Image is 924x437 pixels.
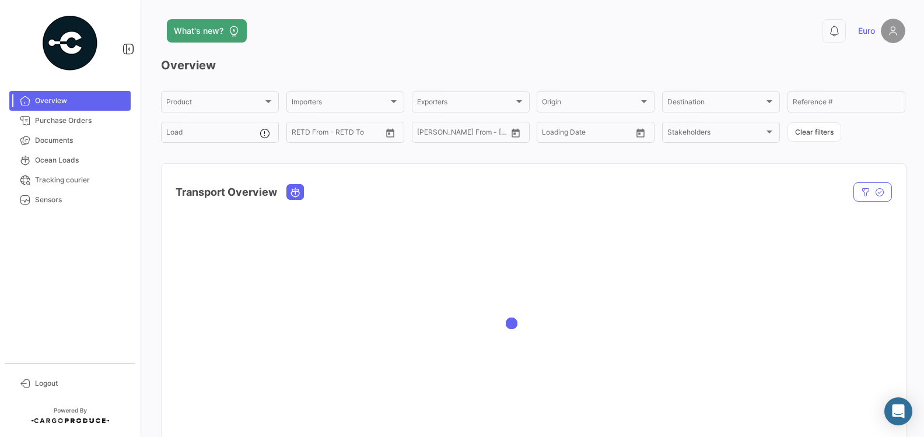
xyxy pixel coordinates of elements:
[417,100,514,108] span: Exporters
[9,131,131,150] a: Documents
[316,130,359,138] input: To
[35,378,126,389] span: Logout
[35,115,126,126] span: Purchase Orders
[442,130,484,138] input: To
[292,130,308,138] input: From
[381,124,399,142] button: Open calendar
[667,130,764,138] span: Stakeholders
[35,135,126,146] span: Documents
[507,124,524,142] button: Open calendar
[566,130,609,138] input: To
[667,100,764,108] span: Destination
[884,397,912,425] div: Abrir Intercom Messenger
[9,170,131,190] a: Tracking courier
[35,175,126,185] span: Tracking courier
[632,124,649,142] button: Open calendar
[167,19,247,43] button: What's new?
[41,14,99,72] img: powered-by.png
[166,100,263,108] span: Product
[9,190,131,210] a: Sensors
[9,91,131,111] a: Overview
[417,130,433,138] input: From
[176,184,277,200] h4: Transport Overview
[858,25,875,37] span: Euro
[35,96,126,106] span: Overview
[542,130,558,138] input: From
[881,19,905,43] img: placeholder-user.png
[292,100,388,108] span: Importers
[9,150,131,170] a: Ocean Loads
[161,57,905,73] h3: Overview
[287,185,303,199] button: Ocean
[35,195,126,205] span: Sensors
[542,100,639,108] span: Origin
[35,155,126,165] span: Ocean Loads
[9,111,131,131] a: Purchase Orders
[174,25,223,37] span: What's new?
[787,122,841,142] button: Clear filters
